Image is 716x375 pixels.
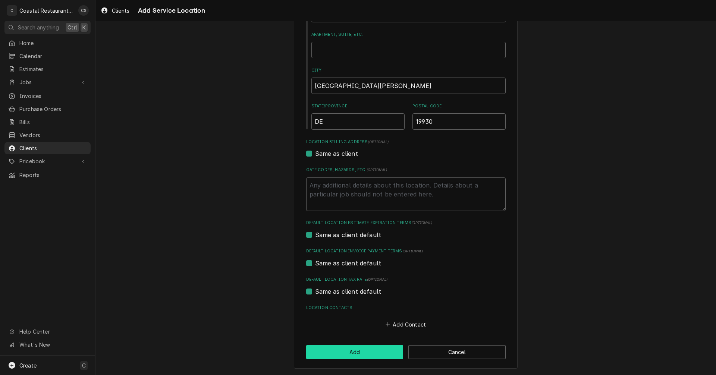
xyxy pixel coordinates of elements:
label: Default Location Tax Rate [306,277,506,283]
div: Apartment, Suite, etc. [311,32,506,58]
div: Button Group [306,345,506,359]
span: Pricebook [19,157,76,165]
span: Ctrl [67,23,77,31]
a: Reports [4,169,91,181]
span: Invoices [19,92,87,100]
span: K [82,23,86,31]
span: What's New [19,341,86,349]
a: Clients [98,4,132,17]
div: Gate Codes, Hazards, etc. [306,167,506,211]
a: Go to Help Center [4,325,91,338]
span: Bills [19,118,87,126]
button: Cancel [408,345,506,359]
div: City [311,67,506,94]
div: Location Billing Address [306,139,506,158]
span: Reports [19,171,87,179]
label: State/Province [311,103,405,109]
label: City [311,67,506,73]
span: (optional) [411,221,432,225]
a: Home [4,37,91,49]
span: Add Service Location [136,6,205,16]
div: Location Contacts [306,305,506,330]
button: Add Contact [384,319,427,330]
span: Clients [112,7,129,15]
span: (optional) [367,277,388,281]
div: Default Location Tax Rate [306,277,506,296]
span: Clients [19,144,87,152]
div: Postal Code [412,103,506,130]
span: Vendors [19,131,87,139]
span: C [82,362,86,369]
div: Button Group Row [306,345,506,359]
label: Apartment, Suite, etc. [311,32,506,38]
label: Default Location Estimate Expiration Terms [306,220,506,226]
div: Default Location Invoice Payment Terms [306,248,506,267]
a: Vendors [4,129,91,141]
button: Add [306,345,403,359]
label: Same as client default [315,287,381,296]
label: Postal Code [412,103,506,109]
div: Default Location Estimate Expiration Terms [306,220,506,239]
div: Chris Sockriter's Avatar [78,5,89,16]
span: (optional) [402,249,423,253]
span: ( optional ) [367,168,387,172]
a: Invoices [4,90,91,102]
label: Same as client default [315,259,381,268]
span: Search anything [18,23,59,31]
div: Coastal Restaurant Repair [19,7,74,15]
span: Estimates [19,65,87,73]
div: CS [78,5,89,16]
a: Purchase Orders [4,103,91,115]
a: Bills [4,116,91,128]
div: C [7,5,17,16]
button: Search anythingCtrlK [4,21,91,34]
a: Go to What's New [4,338,91,351]
span: (optional) [368,140,389,144]
label: Same as client [315,149,358,158]
a: Calendar [4,50,91,62]
a: Go to Jobs [4,76,91,88]
span: Purchase Orders [19,105,87,113]
a: Estimates [4,63,91,75]
span: Calendar [19,52,87,60]
label: Default Location Invoice Payment Terms [306,248,506,254]
a: Clients [4,142,91,154]
span: Help Center [19,328,86,335]
span: Jobs [19,78,76,86]
label: Location Contacts [306,305,506,311]
label: Gate Codes, Hazards, etc. [306,167,506,173]
a: Go to Pricebook [4,155,91,167]
span: Home [19,39,87,47]
span: Create [19,362,37,369]
div: State/Province [311,103,405,130]
label: Same as client default [315,230,381,239]
label: Location Billing Address [306,139,506,145]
